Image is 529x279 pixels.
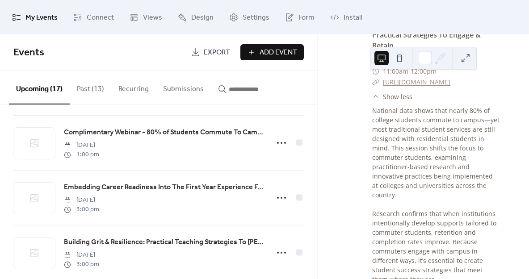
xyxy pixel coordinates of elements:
[156,71,211,104] button: Submissions
[64,196,99,205] span: [DATE]
[64,237,264,248] a: Building Grit & Resilience: Practical Teaching Strategies To [PERSON_NAME] Perseverance
[260,47,297,58] span: Add Event
[278,4,321,31] a: Form
[323,4,369,31] a: Install
[243,11,269,25] span: Settings
[223,4,276,31] a: Settings
[64,205,99,214] span: 3:00 pm
[123,4,169,31] a: Views
[171,4,220,31] a: Design
[64,250,99,260] span: [DATE]
[67,4,121,31] a: Connect
[25,11,58,25] span: My Events
[64,141,99,150] span: [DATE]
[191,11,214,25] span: Design
[64,260,99,269] span: 3:00 pm
[64,127,264,138] a: Complimentary Webinar - 80% of Students Commute To Campus: Practical Strategies To Engage & Retain
[87,11,114,25] span: Connect
[344,11,362,25] span: Install
[13,43,44,62] span: Events
[372,77,379,87] div: ​
[383,92,412,101] span: Show less
[9,71,70,104] button: Upcoming (17)
[372,92,412,101] button: ​Show less
[64,127,264,138] span: Complimentary Webinar - 80% of Students Commute To Campus: Practical Strategies To Engage & Retain
[204,47,230,58] span: Export
[411,66,437,77] span: 12:00pm
[372,92,379,101] div: ​
[240,44,304,60] button: Add Event
[64,182,264,193] span: Embedding Career Readiness Into The First Year Experience For Student Success
[298,11,315,25] span: Form
[185,44,237,60] a: Export
[111,71,156,104] button: Recurring
[70,71,111,104] button: Past (13)
[372,66,379,77] div: ​
[5,4,64,31] a: My Events
[383,66,408,77] span: 11:00am
[64,150,99,159] span: 1:00 pm
[408,66,411,77] span: -
[143,11,162,25] span: Views
[64,182,264,193] a: Embedding Career Readiness Into The First Year Experience For Student Success
[383,78,450,86] a: [URL][DOMAIN_NAME]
